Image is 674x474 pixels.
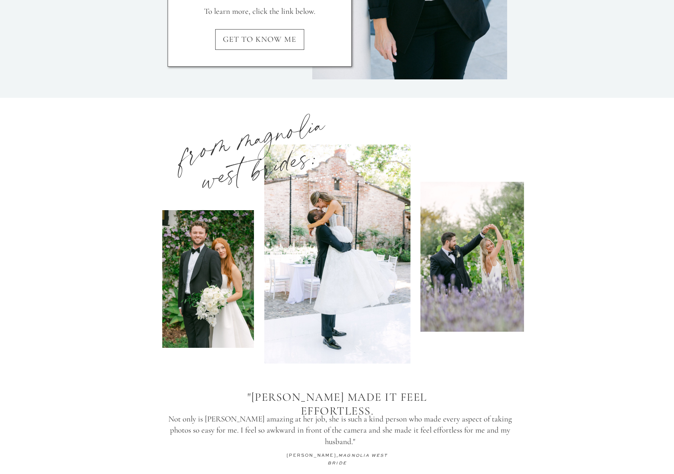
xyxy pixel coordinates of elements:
p: To learn more, click the link below. [183,7,337,19]
a: GET TO KNOW ME [168,35,352,49]
nav: "[PERSON_NAME] MADE IT FEEL EFFORTLESS. [218,390,456,405]
i: Magnolia West Bride [328,454,388,466]
p: [PERSON_NAME], [278,452,396,460]
h3: from magnolia west brides: [176,109,340,211]
p: Not only is [PERSON_NAME] amazing at her job, she is such a kind person who made every aspect of ... [168,413,512,439]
